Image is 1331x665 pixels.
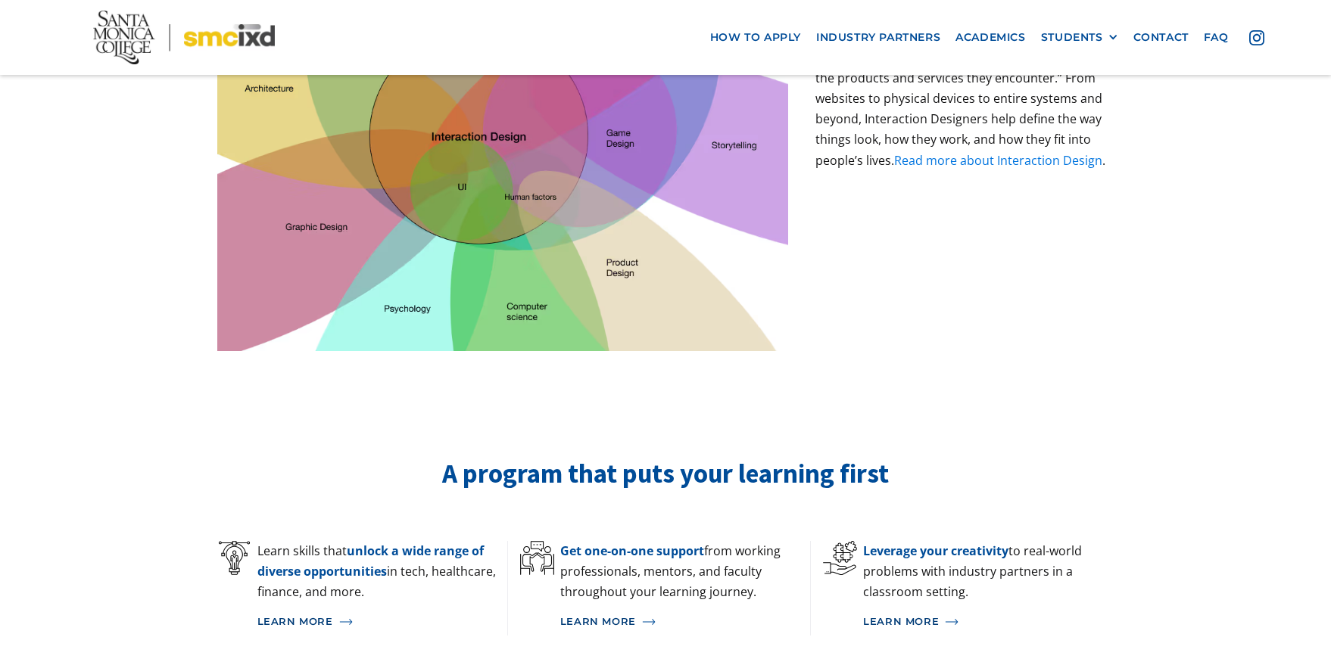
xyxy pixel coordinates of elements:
p: to real-world problems with industry partners in a classroom setting. [863,541,1114,603]
span: unlock a wide range of diverse opportunities [257,542,484,580]
p: Learn skills that in tech, healthcare, finance, and more. [257,541,507,603]
a: Learn More [863,608,1114,635]
a: Read more about Interaction Design [894,152,1102,169]
a: faq [1196,23,1236,51]
a: Academics [948,23,1033,51]
img: icon - instagram [1249,30,1264,45]
img: Santa Monica College - SMC IxD logo [93,11,275,64]
a: how to apply [703,23,809,51]
a: contact [1126,23,1196,51]
div: Learn More [257,616,333,628]
div: STUDENTS [1041,31,1103,44]
div: Learn More [863,616,939,628]
p: from working professionals, mentors, and faculty throughout your learning journey. [560,541,810,603]
a: Learn More [257,608,507,635]
a: Learn More [560,608,810,635]
span: Leverage your creativity [863,542,1008,559]
p: Here’s how you can answer the classic party question, “so what do you do for a living?” Try this:... [815,6,1114,171]
div: STUDENTS [1041,31,1118,44]
a: industry partners [809,23,948,51]
div: Learn More [560,616,636,628]
h2: A program that puts your learning first [217,457,1114,492]
span: Get one-on-one support [560,542,704,559]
